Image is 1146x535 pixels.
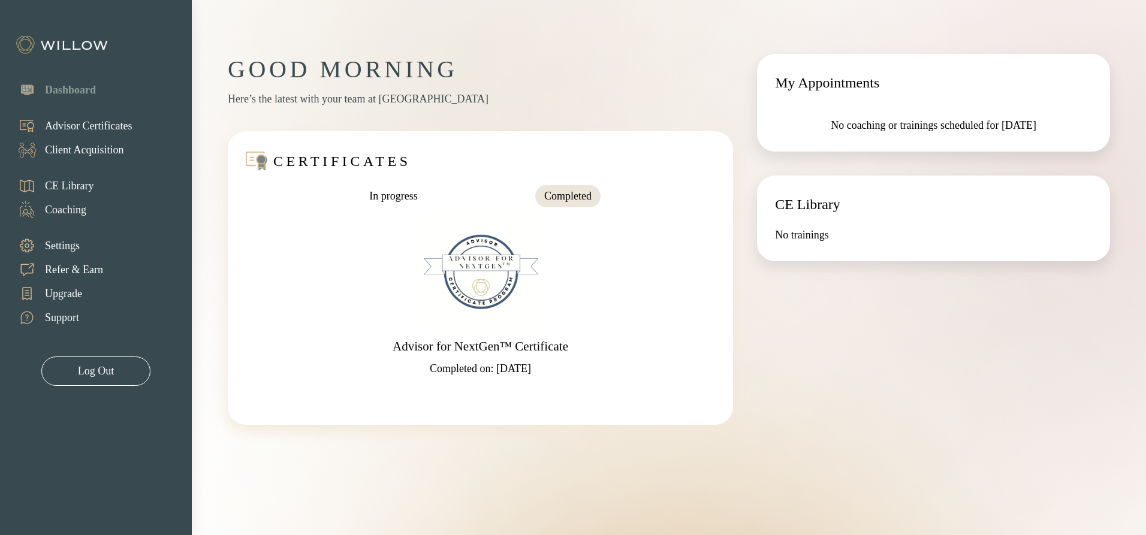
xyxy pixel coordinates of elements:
[45,118,132,134] div: Advisor Certificates
[393,337,568,356] div: Advisor for NextGen™ Certificate
[6,282,103,306] a: Upgrade
[45,178,94,194] div: CE Library
[6,138,132,162] a: Client Acquisition
[420,212,540,332] img: Advisor for NextGen™ Certificate Badge
[775,72,1092,93] div: My Appointments
[45,82,96,98] div: Dashboard
[45,202,86,218] div: Coaching
[78,363,114,379] div: Log Out
[6,198,94,222] a: Coaching
[775,227,1092,243] div: No trainings
[45,142,124,158] div: Client Acquisition
[6,258,103,282] a: Refer & Earn
[45,310,79,326] div: Support
[6,114,132,138] a: Advisor Certificates
[45,262,103,278] div: Refer & Earn
[273,152,411,171] div: CERTIFICATES
[6,78,96,102] a: Dashboard
[228,91,733,107] div: Here’s the latest with your team at [GEOGRAPHIC_DATA]
[45,238,80,254] div: Settings
[45,286,82,302] div: Upgrade
[6,234,103,258] a: Settings
[430,361,531,377] div: Completed on: [DATE]
[369,188,417,204] div: In progress
[775,117,1092,134] div: No coaching or trainings scheduled for [DATE]
[228,54,733,85] div: GOOD MORNING
[775,194,1092,215] div: CE Library
[15,35,111,55] img: Willow
[6,174,94,198] a: CE Library
[544,188,592,204] div: Completed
